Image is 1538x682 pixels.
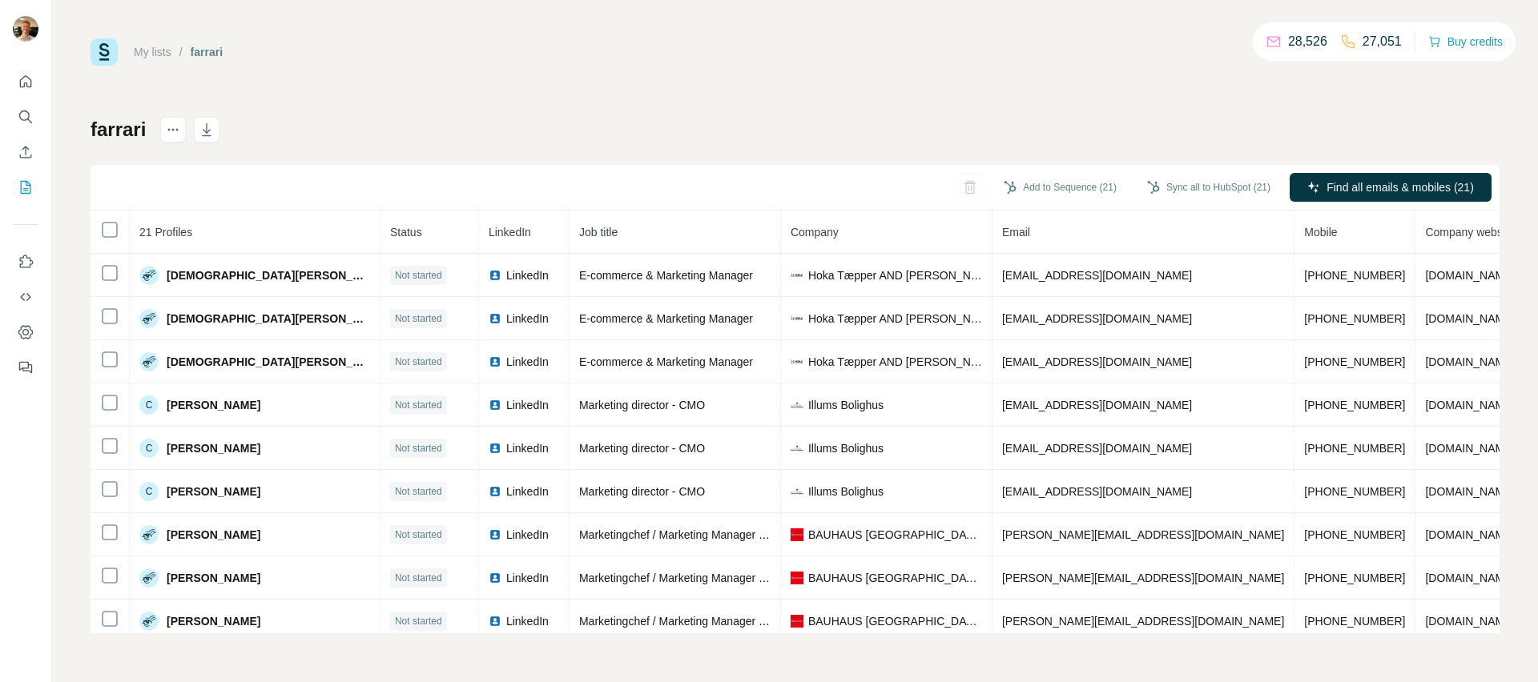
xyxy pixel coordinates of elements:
[489,312,501,325] img: LinkedIn logo
[1304,485,1405,498] span: [PHONE_NUMBER]
[1425,399,1515,411] span: [DOMAIN_NAME]
[395,571,442,585] span: Not started
[1002,528,1284,541] span: [PERSON_NAME][EMAIL_ADDRESS][DOMAIN_NAME]
[1425,269,1515,282] span: [DOMAIN_NAME]
[179,44,183,60] li: /
[489,269,501,282] img: LinkedIn logo
[1002,355,1192,368] span: [EMAIL_ADDRESS][DOMAIN_NAME]
[506,267,549,283] span: LinkedIn
[1425,615,1515,628] span: [DOMAIN_NAME]
[13,283,38,311] button: Use Surfe API
[1327,179,1474,195] span: Find all emails & mobiles (21)
[992,175,1128,199] button: Add to Sequence (21)
[167,267,370,283] span: [DEMOGRAPHIC_DATA][PERSON_NAME]
[1288,32,1327,51] p: 28,526
[1363,32,1402,51] p: 27,051
[167,483,260,499] span: [PERSON_NAME]
[139,352,159,371] img: Avatar
[139,612,159,631] img: Avatar
[489,528,501,541] img: LinkedIn logo
[395,268,442,283] span: Not started
[13,173,38,202] button: My lists
[1425,485,1515,498] span: [DOMAIN_NAME]
[579,312,753,325] span: E-commerce & Marketing Manager
[1304,355,1405,368] span: [PHONE_NUMBER]
[579,226,618,239] span: Job title
[489,442,501,455] img: LinkedIn logo
[1002,615,1284,628] span: [PERSON_NAME][EMAIL_ADDRESS][DOMAIN_NAME]
[395,484,442,499] span: Not started
[808,354,982,370] span: Hoka Tæpper AND [PERSON_NAME] - [DOMAIN_NAME]
[167,440,260,456] span: [PERSON_NAME]
[579,399,705,411] span: Marketing director - CMO
[791,226,839,239] span: Company
[489,572,501,584] img: LinkedIn logo
[1002,572,1284,584] span: [PERSON_NAME][EMAIL_ADDRESS][DOMAIN_NAME]
[579,442,705,455] span: Marketing director - CMO
[579,615,814,628] span: Marketingchef / Marketing Manager DK, NO, IS
[489,226,531,239] span: LinkedIn
[1425,312,1515,325] span: [DOMAIN_NAME]
[1304,312,1405,325] span: [PHONE_NUMBER]
[167,397,260,413] span: [PERSON_NAME]
[139,395,159,415] div: C
[167,613,260,629] span: [PERSON_NAME]
[808,527,982,543] span: BAUHAUS [GEOGRAPHIC_DATA] A/S
[506,354,549,370] span: LinkedIn
[395,441,442,455] span: Not started
[579,355,753,368] span: E-commerce & Marketing Manager
[134,46,171,58] a: My lists
[579,572,814,584] span: Marketingchef / Marketing Manager DK, NO, IS
[506,397,549,413] span: LinkedIn
[139,568,159,588] img: Avatar
[390,226,422,239] span: Status
[167,527,260,543] span: [PERSON_NAME]
[139,266,159,285] img: Avatar
[579,485,705,498] span: Marketing director - CMO
[791,615,803,628] img: company-logo
[579,528,814,541] span: Marketingchef / Marketing Manager DK, NO, IS
[13,247,38,276] button: Use Surfe on LinkedIn
[808,440,884,456] span: Illums Bolighus
[489,355,501,368] img: LinkedIn logo
[1304,269,1405,282] span: [PHONE_NUMBER]
[139,309,159,328] img: Avatar
[1425,528,1515,541] span: [DOMAIN_NAME]
[1304,442,1405,455] span: [PHONE_NUMBER]
[1290,173,1492,202] button: Find all emails & mobiles (21)
[791,355,803,368] img: company-logo
[13,67,38,96] button: Quick start
[791,442,803,455] img: company-logo
[791,572,803,584] img: company-logo
[1304,572,1405,584] span: [PHONE_NUMBER]
[808,267,982,283] span: Hoka Tæpper AND [PERSON_NAME] - [DOMAIN_NAME]
[791,312,803,325] img: company-logo
[489,399,501,411] img: LinkedIn logo
[139,525,159,544] img: Avatar
[1304,528,1405,541] span: [PHONE_NUMBER]
[791,485,803,498] img: company-logo
[808,613,982,629] span: BAUHAUS [GEOGRAPHIC_DATA] A/S
[1002,485,1192,498] span: [EMAIL_ADDRESS][DOMAIN_NAME]
[395,528,442,542] span: Not started
[395,311,442,326] span: Not started
[506,483,549,499] span: LinkedIn
[1002,399,1192,411] span: [EMAIL_ADDRESS][DOMAIN_NAME]
[91,38,118,66] img: Surfe Logo
[1425,355,1515,368] span: [DOMAIN_NAME]
[13,102,38,131] button: Search
[791,269,803,282] img: company-logo
[1002,312,1192,325] span: [EMAIL_ADDRESS][DOMAIN_NAME]
[139,482,159,501] div: C
[13,353,38,382] button: Feedback
[1002,442,1192,455] span: [EMAIL_ADDRESS][DOMAIN_NAME]
[13,16,38,42] img: Avatar
[1304,615,1405,628] span: [PHONE_NUMBER]
[1425,572,1515,584] span: [DOMAIN_NAME]
[139,226,192,239] span: 21 Profiles
[1425,226,1514,239] span: Company website
[1304,226,1337,239] span: Mobile
[395,398,442,412] span: Not started
[791,528,803,541] img: company-logo
[506,440,549,456] span: LinkedIn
